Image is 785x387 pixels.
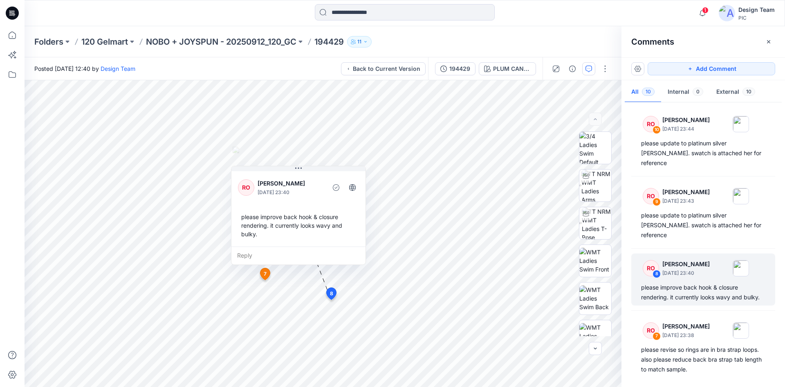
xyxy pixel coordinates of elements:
div: RO [238,179,254,196]
div: 9 [653,198,661,206]
a: 120 Gelmart [81,36,128,48]
button: Back to Current Version [341,62,426,75]
div: 8 [653,270,661,278]
img: TT NRM WMT Ladies T-Pose [582,207,611,239]
div: 7 [653,332,661,340]
img: WMT Ladies Swim Back [579,285,611,311]
button: Details [566,62,579,75]
div: RO [643,260,659,276]
div: RO [643,116,659,132]
h2: Comments [631,37,674,47]
img: WMT Ladies Swim Front [579,248,611,274]
div: Design Team [738,5,775,15]
div: please revise so rings are in bra strap loops. also please reduce back bra strap tab length to ma... [641,345,765,374]
img: avatar [719,5,735,21]
p: [PERSON_NAME] [662,187,710,197]
div: 194429 [449,64,470,73]
span: 7 [264,270,267,278]
div: please improve back hook & closure rendering. it currently looks wavy and bulky. [238,209,359,242]
button: Internal [661,82,710,103]
p: [DATE] 23:40 [258,188,324,197]
div: PIC [738,15,775,21]
a: NOBO + JOYSPUN - 20250912_120_GC [146,36,296,48]
p: [DATE] 23:38 [662,331,710,339]
img: 3/4 Ladies Swim Default [579,132,611,164]
div: RO [643,188,659,204]
button: PLUM CANDY_PINK MARSHMELLOW [479,62,536,75]
img: TT NRM WMT Ladies Arms Down [581,170,611,201]
button: 194429 [435,62,475,75]
span: 0 [693,88,703,96]
p: [DATE] 23:44 [662,125,710,133]
span: 1 [702,7,709,14]
p: [PERSON_NAME] [662,115,710,125]
span: 10 [642,88,655,96]
span: 8 [330,290,333,297]
p: [PERSON_NAME] [662,259,710,269]
a: Folders [34,36,63,48]
div: RO [643,322,659,339]
p: 11 [357,37,361,46]
p: [PERSON_NAME] [258,179,324,188]
button: External [710,82,762,103]
div: Reply [231,247,366,265]
p: [DATE] 23:40 [662,269,710,277]
span: 10 [742,88,755,96]
a: Design Team [101,65,135,72]
div: PLUM CANDY_PINK MARSHMELLOW [493,64,531,73]
div: please improve back hook & closure rendering. it currently looks wavy and bulky. [641,283,765,302]
div: please update to platinum silver [PERSON_NAME]. swatch is attached her for reference [641,138,765,168]
button: All [625,82,661,103]
div: please update to platinum silver [PERSON_NAME]. swatch is attached her for reference [641,210,765,240]
p: 194429 [314,36,344,48]
div: 10 [653,126,661,134]
button: Add Comment [648,62,775,75]
p: [DATE] 23:43 [662,197,710,205]
button: 11 [347,36,372,48]
span: Posted [DATE] 12:40 by [34,64,135,73]
img: WMT Ladies Swim Left [579,323,611,349]
p: [PERSON_NAME] [662,321,710,331]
